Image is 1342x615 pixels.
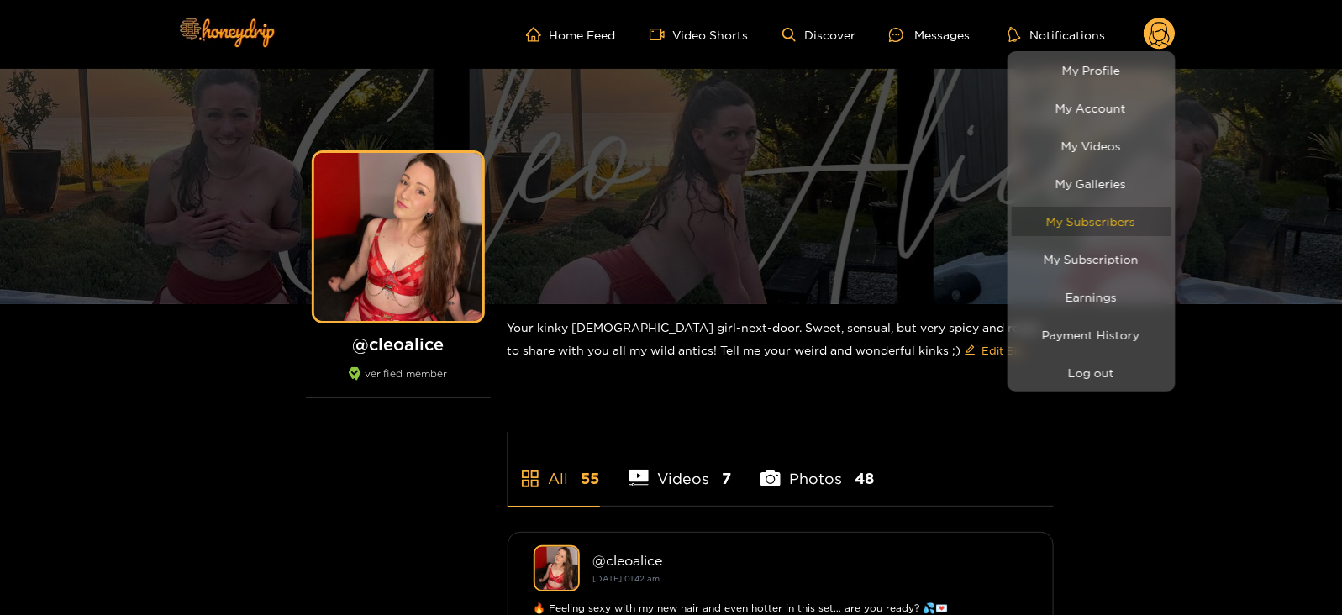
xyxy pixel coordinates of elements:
[1012,55,1171,85] a: My Profile
[1012,320,1171,350] a: Payment History
[1012,282,1171,312] a: Earnings
[1012,169,1171,198] a: My Galleries
[1012,358,1171,387] button: Log out
[1012,244,1171,274] a: My Subscription
[1012,207,1171,236] a: My Subscribers
[1012,131,1171,160] a: My Videos
[1012,93,1171,123] a: My Account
